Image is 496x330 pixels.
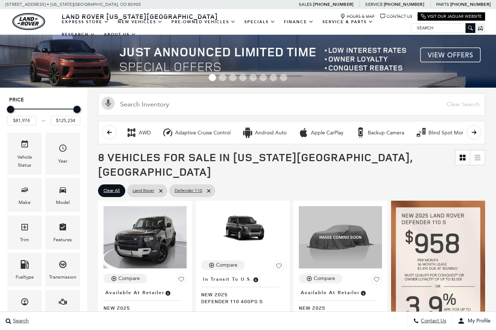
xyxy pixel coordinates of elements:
span: Contact Us [419,318,446,324]
span: Model [58,184,67,199]
a: Pre-Owned Vehicles [167,16,240,28]
svg: Click to toggle on voice search [102,97,115,110]
a: Finance [280,16,318,28]
input: Maximum [51,116,80,125]
div: MakeMake [7,178,42,212]
button: scroll left [102,125,117,139]
span: Available at Retailer [105,289,164,297]
div: VehicleVehicle Status [7,133,42,174]
a: Service & Parts [318,16,378,28]
button: Adaptive Cruise ControlAdaptive Cruise Control [158,125,235,140]
a: Land Rover [US_STATE][GEOGRAPHIC_DATA] [57,12,222,21]
a: land-rover [12,13,45,30]
div: TransmissionTransmission [45,253,80,287]
a: Available at RetailerNew 2025Defender 110 S [103,288,187,318]
div: Year [58,157,68,165]
span: Available at Retailer [301,289,360,297]
button: Open user profile menu [452,312,496,330]
span: New 2025 [103,304,181,311]
span: Fueltype [20,258,29,273]
span: Vehicle is in stock and ready for immediate delivery. Due to demand, availability is subject to c... [360,289,366,297]
button: Compare Vehicle [103,274,147,283]
span: Service [365,2,382,7]
div: Adaptive Cruise Control [175,130,231,136]
div: Blind Spot Monitor [428,130,472,136]
span: Go to slide 2 [219,74,226,81]
span: Parts [436,2,449,7]
div: EngineEngine [45,290,80,324]
span: Engine [58,296,67,310]
div: Transmission [49,273,76,281]
a: Research [57,28,99,41]
div: Mileage [16,310,33,318]
div: Model [56,199,70,206]
a: EXPRESS STORE [57,16,113,28]
span: Clear All [103,186,120,195]
div: Blind Spot Monitor [416,127,427,138]
div: Android Auto [242,127,253,138]
div: Features [53,236,72,244]
div: Backup Camera [368,130,404,136]
span: Land Rover [US_STATE][GEOGRAPHIC_DATA] [62,12,218,21]
div: Compare [118,275,140,282]
span: Mileage [20,296,29,310]
div: Minimum Price [7,106,14,113]
a: [PHONE_NUMBER] [384,1,424,7]
button: Apple CarPlayApple CarPlay [294,125,347,140]
div: FeaturesFeatures [45,216,80,249]
span: Features [58,221,67,236]
div: Make [19,199,31,206]
img: 2025 LAND ROVER Defender 110 S [299,206,382,268]
div: Backup Camera [355,127,366,138]
div: Maximum Price [73,106,81,113]
button: Save Vehicle [176,274,187,288]
div: Compare [216,262,237,268]
img: Land Rover [12,13,45,30]
nav: Main Navigation [57,16,411,41]
button: Compare Vehicle [299,274,342,283]
div: Adaptive Cruise Control [162,127,173,138]
span: 8 Vehicles for Sale in [US_STATE][GEOGRAPHIC_DATA], [GEOGRAPHIC_DATA] [98,150,412,179]
span: Search [11,318,29,324]
span: My Profile [465,318,491,324]
a: New Vehicles [113,16,167,28]
span: Go to slide 3 [229,74,236,81]
button: scroll right [467,125,481,139]
div: Apple CarPlay [298,127,309,138]
div: Trim [20,236,29,244]
button: AWDAWD [122,125,155,140]
span: Vehicle has shipped from factory of origin. Estimated time of delivery to Retailer is on average ... [252,275,259,283]
button: Save Vehicle [273,260,284,274]
a: Hours & Map [340,14,375,19]
a: About Us [99,28,141,41]
div: Apple CarPlay [311,130,343,136]
div: Engine [56,310,70,318]
button: Backup CameraBackup Camera [351,125,408,140]
a: Available at RetailerNew 2025Defender 110 S [299,288,382,318]
div: FueltypeFueltype [7,253,42,287]
div: ModelModel [45,178,80,212]
img: 2025 LAND ROVER Defender 110 400PS S [201,206,284,253]
button: Blind Spot MonitorBlind Spot Monitor [412,125,476,140]
span: Vehicle [20,138,29,153]
span: Defender 110 400PS S [201,298,279,305]
div: Fueltype [16,273,34,281]
div: AWD [139,130,151,136]
a: In Transit to U.S.New 2025Defender 110 400PS S [201,274,284,305]
span: Year [58,142,67,157]
span: Go to slide 6 [260,74,267,81]
span: Vehicle is in stock and ready for immediate delivery. Due to demand, availability is subject to c... [164,289,171,297]
button: Compare Vehicle [201,260,245,270]
span: Go to slide 8 [280,74,287,81]
span: Land Rover [133,186,154,195]
span: New 2025 [299,304,377,311]
span: In Transit to U.S. [203,275,252,283]
button: Save Vehicle [371,274,382,288]
a: [PHONE_NUMBER] [450,1,491,7]
input: Search Inventory [98,93,485,116]
span: Transmission [58,258,67,273]
span: Sales [299,2,312,7]
span: Go to slide 7 [270,74,277,81]
a: Specials [240,16,280,28]
div: MileageMileage [7,290,42,324]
